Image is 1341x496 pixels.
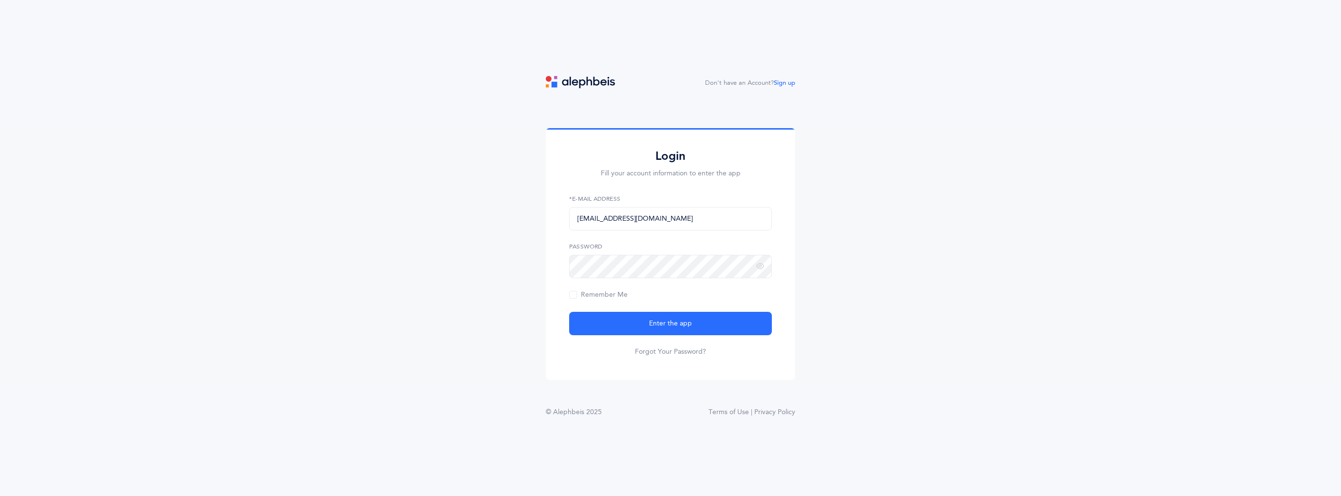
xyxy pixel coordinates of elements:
[569,312,772,335] button: Enter the app
[705,78,795,88] div: Don't have an Account?
[569,242,772,251] label: Password
[569,194,772,203] label: *E-Mail Address
[569,291,628,299] span: Remember Me
[546,76,615,88] img: logo.svg
[649,319,692,329] span: Enter the app
[774,79,795,86] a: Sign up
[569,169,772,179] p: Fill your account information to enter the app
[635,347,706,357] a: Forgot Your Password?
[709,407,795,418] a: Terms of Use | Privacy Policy
[546,407,602,418] div: © Alephbeis 2025
[569,149,772,164] h2: Login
